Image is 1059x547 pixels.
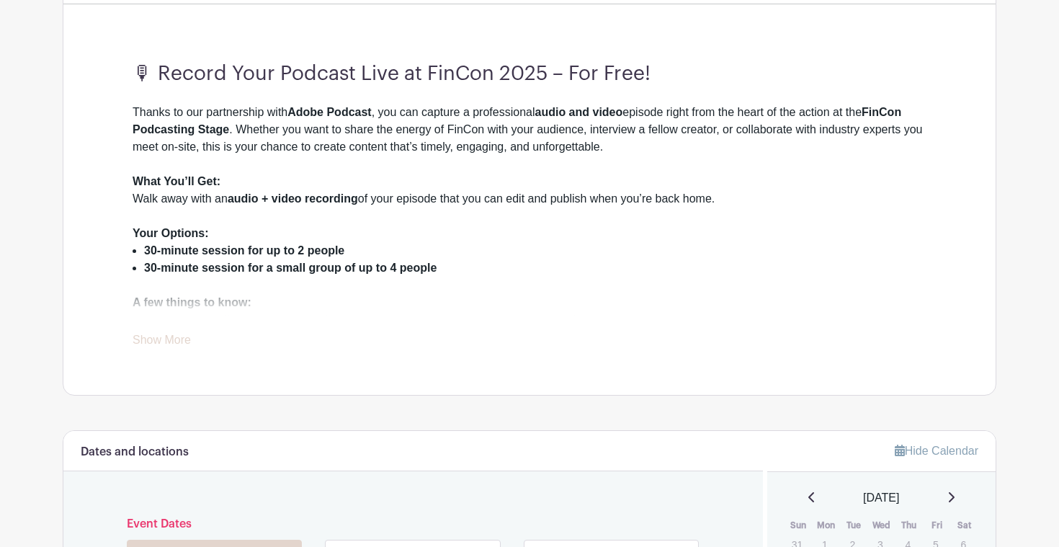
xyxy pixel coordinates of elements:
[133,296,251,308] strong: A few things to know:
[863,489,899,507] span: [DATE]
[867,518,895,533] th: Wed
[81,445,189,459] h6: Dates and locations
[144,244,344,257] strong: 30-minute session for up to 2 people
[287,106,371,118] strong: Adobe Podcast
[133,104,926,173] div: Thanks to our partnership with , you can capture a professional episode right from the heart of t...
[133,62,926,86] h3: 🎙 Record Your Podcast Live at FinCon 2025 – For Free!
[812,518,840,533] th: Mon
[133,106,901,135] strong: FinCon Podcasting Stage
[133,227,208,239] strong: Your Options:
[339,313,431,326] strong: reserve only one
[923,518,951,533] th: Fri
[133,173,926,225] div: Walk away with an of your episode that you can edit and publish when you’re back home.
[895,518,924,533] th: Thu
[535,106,623,118] strong: audio and video
[193,313,275,326] strong: complimentary
[133,334,191,352] a: Show More
[144,311,926,329] li: Spots are but limited— to ensure everyone gets a chance.
[133,175,220,187] strong: What You’ll Get:
[895,445,978,457] a: Hide Calendar
[785,518,813,533] th: Sun
[115,517,711,531] h6: Event Dates
[951,518,979,533] th: Sat
[144,262,437,274] strong: 30-minute session for a small group of up to 4 people
[228,192,358,205] strong: audio + video recording
[840,518,868,533] th: Tue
